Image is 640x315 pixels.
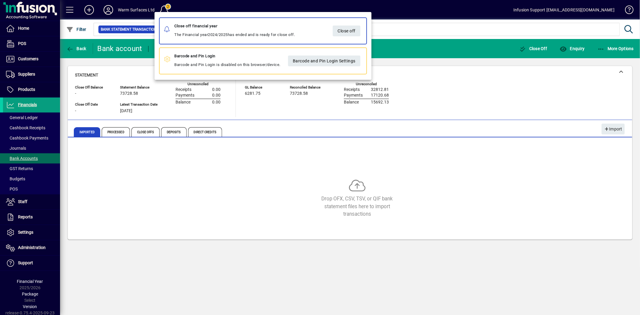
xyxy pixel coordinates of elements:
[174,22,295,30] div: Close off financial year
[174,52,281,60] div: Barcode and Pin Login
[288,55,360,66] a: Barcode and Pin Login Settings
[174,52,281,69] div: Barcode and Pin Login is disabled on this browser/device.
[293,56,356,66] span: Barcode and Pin Login Settings
[174,31,295,38] div: The Financial year has ended and is ready for close off.
[333,25,360,36] button: Close off
[338,26,356,36] span: Close off
[208,32,228,37] span: 01/06/2024..31/03/2025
